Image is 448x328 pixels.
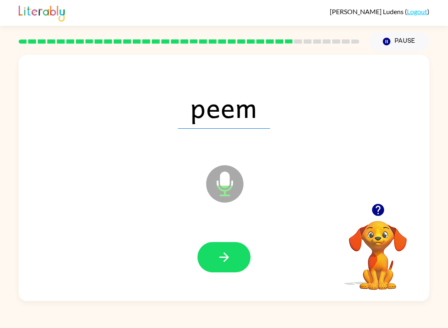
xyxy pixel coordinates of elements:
[407,7,427,15] a: Logout
[330,7,405,15] span: [PERSON_NAME] Ludens
[336,208,419,291] video: Your browser must support playing .mp4 files to use Literably. Please try using another browser.
[19,3,65,22] img: Literably
[369,32,429,51] button: Pause
[330,7,429,15] div: ( )
[178,86,270,129] span: peem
